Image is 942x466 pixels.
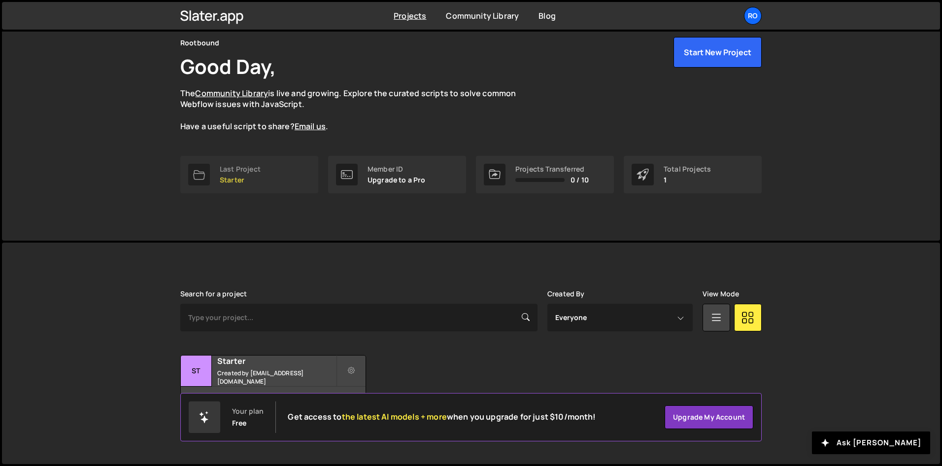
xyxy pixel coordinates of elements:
[703,290,739,298] label: View Mode
[180,290,247,298] label: Search for a project
[665,405,753,429] a: Upgrade my account
[181,356,212,387] div: St
[342,411,447,422] span: the latest AI models + more
[673,37,762,68] button: Start New Project
[812,431,930,454] button: Ask [PERSON_NAME]
[195,88,268,99] a: Community Library
[368,165,426,173] div: Member ID
[180,37,219,49] div: Rootbound
[394,10,426,21] a: Projects
[744,7,762,25] a: Ro
[180,355,366,417] a: St Starter Created by [EMAIL_ADDRESS][DOMAIN_NAME] 9 pages, last updated by [DATE]
[217,369,336,386] small: Created by [EMAIL_ADDRESS][DOMAIN_NAME]
[217,356,336,366] h2: Starter
[180,88,535,132] p: The is live and growing. Explore the curated scripts to solve common Webflow issues with JavaScri...
[446,10,519,21] a: Community Library
[295,121,326,132] a: Email us
[571,176,589,184] span: 0 / 10
[547,290,585,298] label: Created By
[368,176,426,184] p: Upgrade to a Pro
[664,176,711,184] p: 1
[515,165,589,173] div: Projects Transferred
[220,176,261,184] p: Starter
[220,165,261,173] div: Last Project
[232,407,264,415] div: Your plan
[288,412,596,422] h2: Get access to when you upgrade for just $10/month!
[232,419,247,427] div: Free
[181,387,366,416] div: 9 pages, last updated by [DATE]
[180,156,318,193] a: Last Project Starter
[180,53,276,80] h1: Good Day,
[664,165,711,173] div: Total Projects
[180,304,538,331] input: Type your project...
[538,10,556,21] a: Blog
